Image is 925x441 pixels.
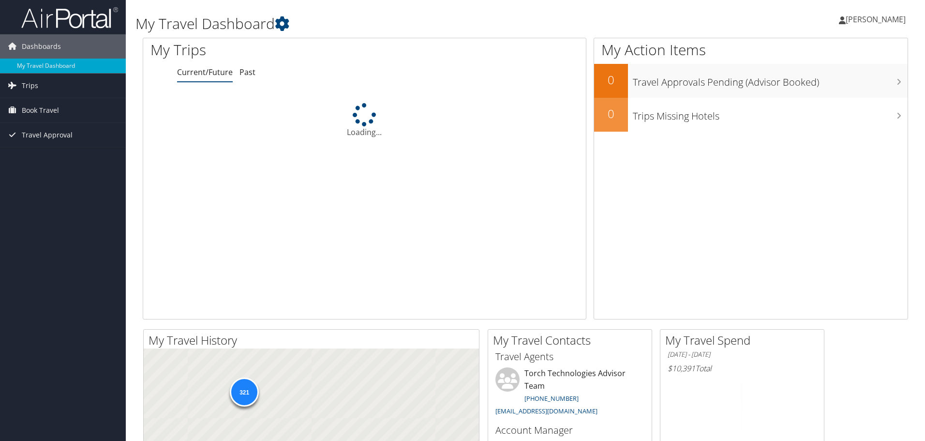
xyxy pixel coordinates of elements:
[495,424,644,437] h3: Account Manager
[135,14,656,34] h1: My Travel Dashboard
[524,394,579,403] a: [PHONE_NUMBER]
[230,378,259,407] div: 321
[594,64,908,98] a: 0Travel Approvals Pending (Advisor Booked)
[150,40,394,60] h1: My Trips
[594,98,908,132] a: 0Trips Missing Hotels
[839,5,915,34] a: [PERSON_NAME]
[633,71,908,89] h3: Travel Approvals Pending (Advisor Booked)
[495,407,597,415] a: [EMAIL_ADDRESS][DOMAIN_NAME]
[594,72,628,88] h2: 0
[493,332,652,349] h2: My Travel Contacts
[633,105,908,123] h3: Trips Missing Hotels
[22,98,59,122] span: Book Travel
[495,350,644,364] h3: Travel Agents
[177,67,233,77] a: Current/Future
[22,34,61,59] span: Dashboards
[594,106,628,122] h2: 0
[22,123,73,147] span: Travel Approval
[668,350,817,359] h6: [DATE] - [DATE]
[846,14,906,25] span: [PERSON_NAME]
[668,363,695,374] span: $10,391
[594,40,908,60] h1: My Action Items
[668,363,817,374] h6: Total
[21,6,118,29] img: airportal-logo.png
[239,67,255,77] a: Past
[665,332,824,349] h2: My Travel Spend
[22,74,38,98] span: Trips
[491,367,649,419] li: Torch Technologies Advisor Team
[143,103,586,138] div: Loading...
[149,332,479,349] h2: My Travel History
